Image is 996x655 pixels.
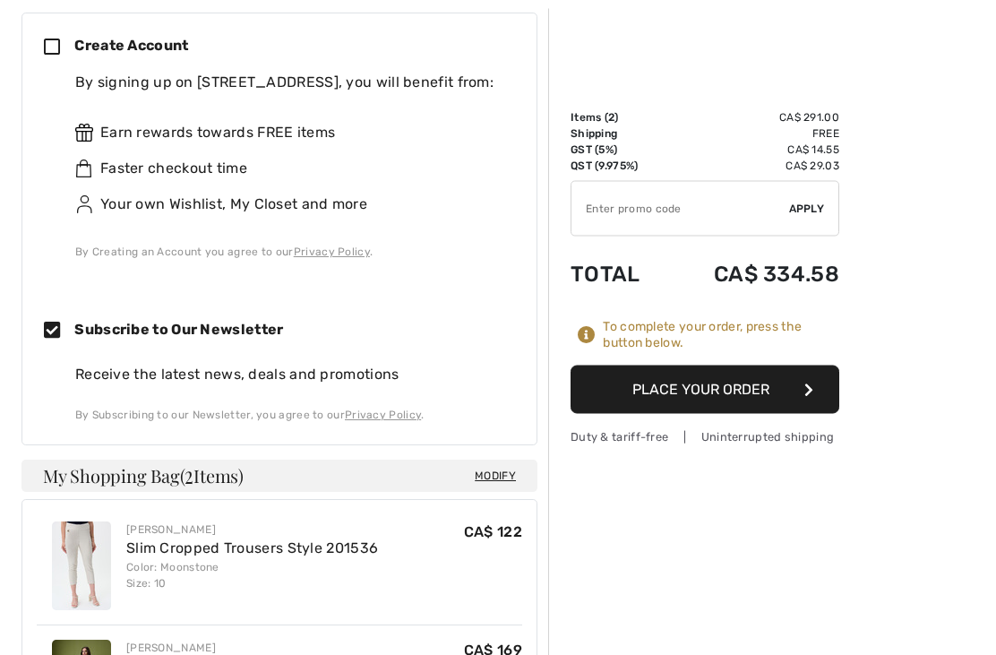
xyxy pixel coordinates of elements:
h4: My Shopping Bag [21,461,537,493]
td: CA$ 29.03 [666,158,839,174]
div: [PERSON_NAME] [126,522,378,539]
input: Promo code [571,182,789,236]
div: By Subscribing to our Newsletter, you agree to our . [75,408,515,424]
a: Slim Cropped Trousers Style 201536 [126,540,378,557]
span: Apply [789,201,825,217]
span: Subscribe to Our Newsletter [74,322,283,339]
td: CA$ 334.58 [666,244,839,305]
span: 2 [185,463,193,487]
div: To complete your order, press the button below. [603,319,839,351]
div: Color: Moonstone Size: 10 [126,560,378,592]
span: CA$ 122 [464,524,522,541]
img: faster.svg [75,160,93,178]
span: Modify [475,468,516,486]
a: Privacy Policy [294,246,370,259]
td: Shipping [571,125,666,142]
span: 2 [608,111,614,124]
img: Slim Cropped Trousers Style 201536 [52,522,111,611]
img: ownWishlist.svg [75,196,93,214]
span: ( Items) [180,464,244,488]
div: By signing up on [STREET_ADDRESS], you will benefit from: [75,73,501,94]
td: GST (5%) [571,142,666,158]
td: Items ( ) [571,109,666,125]
td: Free [666,125,839,142]
img: rewards.svg [75,125,93,142]
div: Earn rewards towards FREE items [75,123,501,144]
td: CA$ 291.00 [666,109,839,125]
td: QST (9.975%) [571,158,666,174]
div: Faster checkout time [75,159,501,180]
button: Place Your Order [571,366,839,414]
td: CA$ 14.55 [666,142,839,158]
div: Your own Wishlist, My Closet and more [75,194,501,216]
td: Total [571,244,666,305]
a: Privacy Policy [345,409,421,422]
div: By Creating an Account you agree to our . [75,245,501,261]
div: Receive the latest news, deals and promotions [75,365,515,386]
div: Duty & tariff-free | Uninterrupted shipping [571,428,839,445]
span: Create Account [74,38,188,55]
